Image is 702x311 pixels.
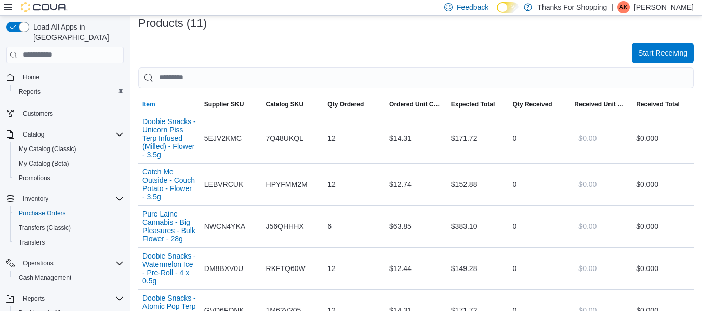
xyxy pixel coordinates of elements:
[10,142,128,156] button: My Catalog (Classic)
[142,252,196,285] button: Doobie Snacks - Watermelon Ice - Pre-Roll - 4 x 0.5g
[142,168,196,201] button: Catch Me Outside - Couch Potato - Flower - 3.5g
[142,117,196,159] button: Doobie Snacks - Unicorn Piss Terp Infused (Milled) - Flower - 3.5g
[19,224,71,232] span: Transfers (Classic)
[509,174,571,195] div: 0
[611,1,613,13] p: |
[497,2,519,13] input: Dark Mode
[15,157,124,170] span: My Catalog (Beta)
[447,128,509,148] div: $171.72
[262,96,324,113] button: Catalog SKU
[266,132,303,144] span: 7Q48UKQL
[19,257,124,269] span: Operations
[451,100,495,109] span: Expected Total
[2,291,128,306] button: Reports
[578,179,597,190] span: $0.00
[509,96,571,113] button: Qty Received
[19,106,124,119] span: Customers
[15,207,124,220] span: Purchase Orders
[19,292,124,305] span: Reports
[19,128,124,141] span: Catalog
[574,258,601,279] button: $0.00
[19,159,69,168] span: My Catalog (Beta)
[578,133,597,143] span: $0.00
[15,86,45,98] a: Reports
[15,172,55,184] a: Promotions
[19,292,49,305] button: Reports
[636,178,690,191] div: $0.00 0
[19,209,66,218] span: Purchase Orders
[19,193,124,205] span: Inventory
[385,174,447,195] div: $12.74
[138,17,207,30] h3: Products (11)
[29,22,124,43] span: Load All Apps in [GEOGRAPHIC_DATA]
[200,96,262,113] button: Supplier SKU
[19,274,71,282] span: Cash Management
[323,216,385,237] div: 6
[15,222,124,234] span: Transfers (Classic)
[10,271,128,285] button: Cash Management
[447,174,509,195] div: $152.88
[19,238,45,247] span: Transfers
[327,100,364,109] span: Qty Ordered
[23,294,45,303] span: Reports
[323,128,385,148] div: 12
[634,1,694,13] p: [PERSON_NAME]
[10,85,128,99] button: Reports
[10,206,128,221] button: Purchase Orders
[636,100,680,109] span: Received Total
[15,143,124,155] span: My Catalog (Classic)
[15,222,75,234] a: Transfers (Classic)
[619,1,628,13] span: AK
[10,156,128,171] button: My Catalog (Beta)
[574,100,628,109] span: Received Unit Cost
[509,216,571,237] div: 0
[636,262,690,275] div: $0.00 0
[323,96,385,113] button: Qty Ordered
[2,127,128,142] button: Catalog
[204,178,243,191] span: LEBVRCUK
[15,143,81,155] a: My Catalog (Classic)
[447,96,509,113] button: Expected Total
[15,236,49,249] a: Transfers
[19,257,58,269] button: Operations
[23,259,54,267] span: Operations
[23,130,44,139] span: Catalog
[19,88,41,96] span: Reports
[537,1,607,13] p: Thanks For Shopping
[632,96,694,113] button: Received Total
[632,43,694,63] button: Start Receiving
[142,210,196,243] button: Pure Laine Cannabis - Big Pleasures - Bulk Flower - 28g
[2,192,128,206] button: Inventory
[204,100,244,109] span: Supplier SKU
[574,174,601,195] button: $0.00
[19,71,44,84] a: Home
[323,174,385,195] div: 12
[638,48,687,58] span: Start Receiving
[385,96,447,113] button: Ordered Unit Cost
[574,128,601,148] button: $0.00
[19,128,48,141] button: Catalog
[457,2,488,12] span: Feedback
[2,256,128,271] button: Operations
[509,258,571,279] div: 0
[266,100,304,109] span: Catalog SKU
[23,73,39,82] span: Home
[385,216,447,237] div: $63.85
[10,171,128,185] button: Promotions
[574,216,601,237] button: $0.00
[204,132,242,144] span: 5EJV2KMC
[21,2,68,12] img: Cova
[15,272,75,284] a: Cash Management
[138,96,200,113] button: Item
[578,221,597,232] span: $0.00
[636,220,690,233] div: $0.00 0
[15,157,73,170] a: My Catalog (Beta)
[2,70,128,85] button: Home
[15,172,124,184] span: Promotions
[19,107,57,120] a: Customers
[323,258,385,279] div: 12
[447,216,509,237] div: $383.10
[570,96,632,113] button: Received Unit Cost
[19,174,50,182] span: Promotions
[389,100,443,109] span: Ordered Unit Cost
